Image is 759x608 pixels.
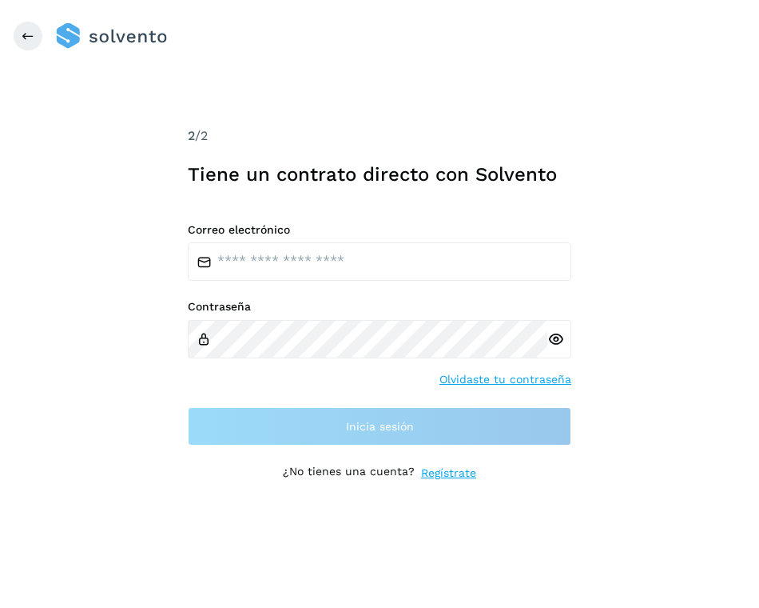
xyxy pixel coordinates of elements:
button: Inicia sesión [188,407,571,446]
div: /2 [188,126,571,146]
a: Regístrate [421,465,476,482]
a: Olvidaste tu contraseña [439,371,571,388]
h1: Tiene un contrato directo con Solvento [188,163,571,186]
span: 2 [188,128,195,143]
label: Correo electrónico [188,223,571,237]
label: Contraseña [188,300,571,314]
span: Inicia sesión [346,421,414,432]
p: ¿No tienes una cuenta? [283,465,415,482]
